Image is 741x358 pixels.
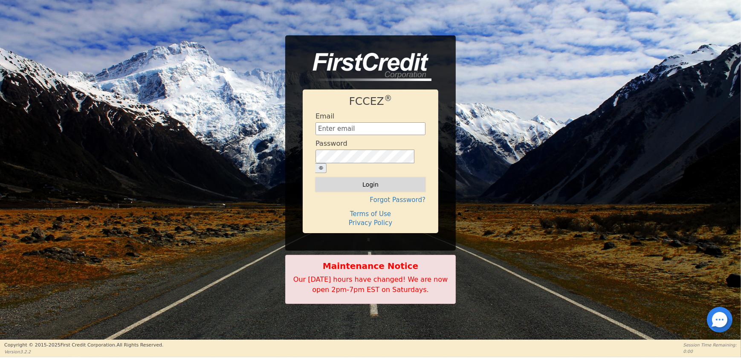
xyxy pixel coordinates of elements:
p: Version 3.2.2 [4,349,163,355]
b: Maintenance Notice [290,260,451,272]
h4: Password [316,139,347,147]
h1: FCCEZ [316,95,425,108]
p: Session Time Remaining: [683,342,737,348]
h4: Email [316,112,334,120]
span: Our [DATE] hours have changed! We are now open 2pm-7pm EST on Saturdays. [293,275,448,294]
sup: ® [384,94,392,103]
h4: Forgot Password? [316,196,425,204]
h4: Privacy Policy [316,219,425,227]
span: All Rights Reserved. [116,342,163,348]
p: 0:00 [683,348,737,355]
input: password [316,150,414,163]
p: Copyright © 2015- 2025 First Credit Corporation. [4,342,163,349]
button: Login [316,177,425,192]
img: logo-CMu_cnol.png [303,53,431,81]
h4: Terms of Use [316,210,425,218]
input: Enter email [316,122,425,135]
